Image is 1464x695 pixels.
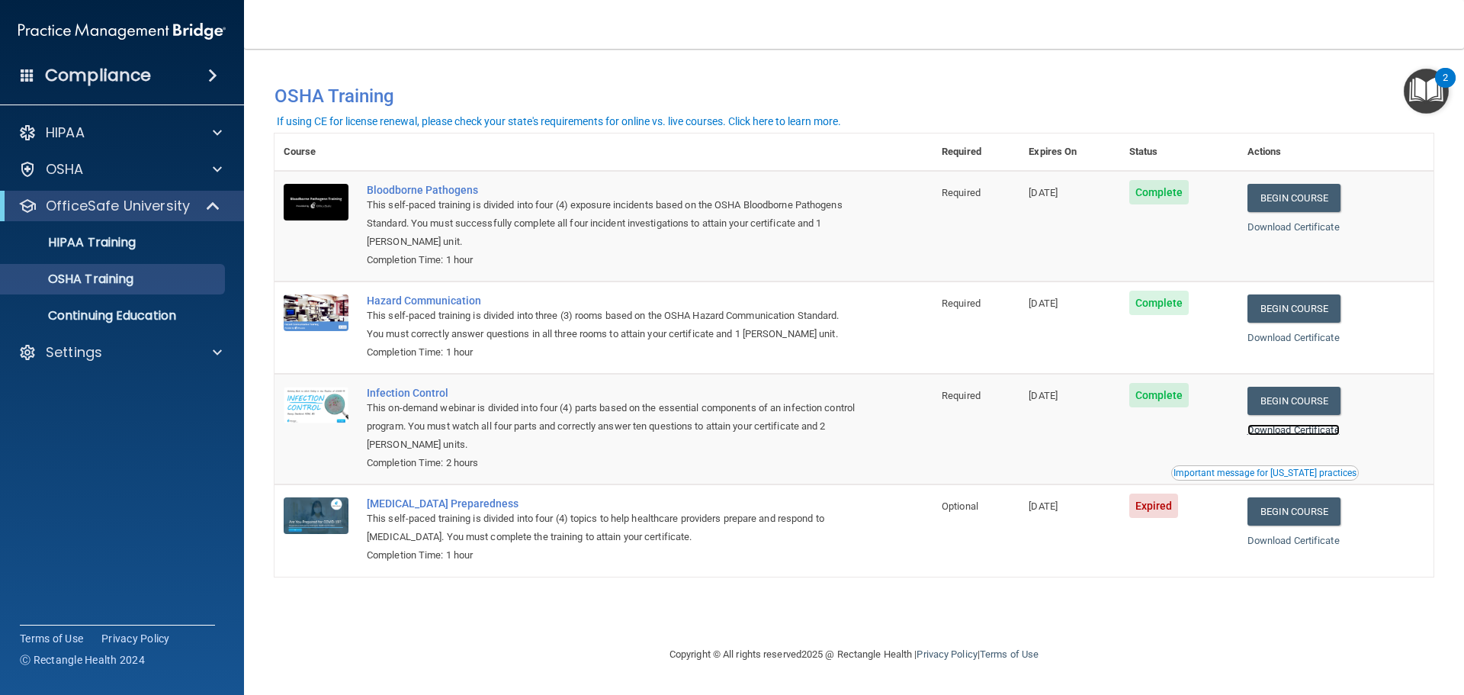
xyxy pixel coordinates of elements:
[367,196,856,251] div: This self-paced training is divided into four (4) exposure incidents based on the OSHA Bloodborne...
[1171,465,1359,481] button: Read this if you are a dental practitioner in the state of CA
[1120,134,1238,171] th: Status
[1129,383,1189,407] span: Complete
[46,124,85,142] p: HIPAA
[942,298,981,309] span: Required
[1129,494,1179,518] span: Expired
[1173,468,1356,478] div: Important message for [US_STATE] practices
[1247,294,1340,323] a: Begin Course
[18,160,222,179] a: OSHA
[1129,180,1189,204] span: Complete
[980,648,1039,660] a: Terms of Use
[1247,221,1340,233] a: Download Certificate
[10,272,133,287] p: OSHA Training
[1443,78,1448,98] div: 2
[367,387,856,399] a: Infection Control
[18,343,222,362] a: Settings
[367,497,856,510] a: [MEDICAL_DATA] Preparedness
[18,16,226,47] img: PMB logo
[45,65,151,86] h4: Compliance
[367,546,856,565] div: Completion Time: 1 hour
[277,116,841,127] div: If using CE for license renewal, please check your state's requirements for online vs. live cours...
[917,648,977,660] a: Privacy Policy
[274,114,843,129] button: If using CE for license renewal, please check your state's requirements for online vs. live cours...
[576,630,1132,679] div: Copyright © All rights reserved 2025 @ Rectangle Health | |
[274,85,1433,107] h4: OSHA Training
[10,235,136,250] p: HIPAA Training
[1029,298,1058,309] span: [DATE]
[367,343,856,362] div: Completion Time: 1 hour
[1247,387,1340,415] a: Begin Course
[1029,500,1058,512] span: [DATE]
[367,307,856,343] div: This self-paced training is divided into three (3) rooms based on the OSHA Hazard Communication S...
[933,134,1019,171] th: Required
[1129,291,1189,315] span: Complete
[367,454,856,472] div: Completion Time: 2 hours
[1404,69,1449,114] button: Open Resource Center, 2 new notifications
[10,308,218,323] p: Continuing Education
[367,251,856,269] div: Completion Time: 1 hour
[1247,332,1340,343] a: Download Certificate
[367,399,856,454] div: This on-demand webinar is divided into four (4) parts based on the essential components of an inf...
[46,197,190,215] p: OfficeSafe University
[18,124,222,142] a: HIPAA
[1029,187,1058,198] span: [DATE]
[20,631,83,646] a: Terms of Use
[1029,390,1058,401] span: [DATE]
[367,184,856,196] a: Bloodborne Pathogens
[1238,134,1433,171] th: Actions
[101,631,170,646] a: Privacy Policy
[942,500,978,512] span: Optional
[274,134,358,171] th: Course
[46,160,84,179] p: OSHA
[46,343,102,362] p: Settings
[20,652,145,668] span: Ⓒ Rectangle Health 2024
[1247,497,1340,526] a: Begin Course
[942,187,981,198] span: Required
[1247,184,1340,212] a: Begin Course
[1247,535,1340,546] a: Download Certificate
[367,510,856,546] div: This self-paced training is divided into four (4) topics to help healthcare providers prepare and...
[367,294,856,307] a: Hazard Communication
[1247,424,1340,436] a: Download Certificate
[942,390,981,401] span: Required
[1019,134,1119,171] th: Expires On
[18,197,221,215] a: OfficeSafe University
